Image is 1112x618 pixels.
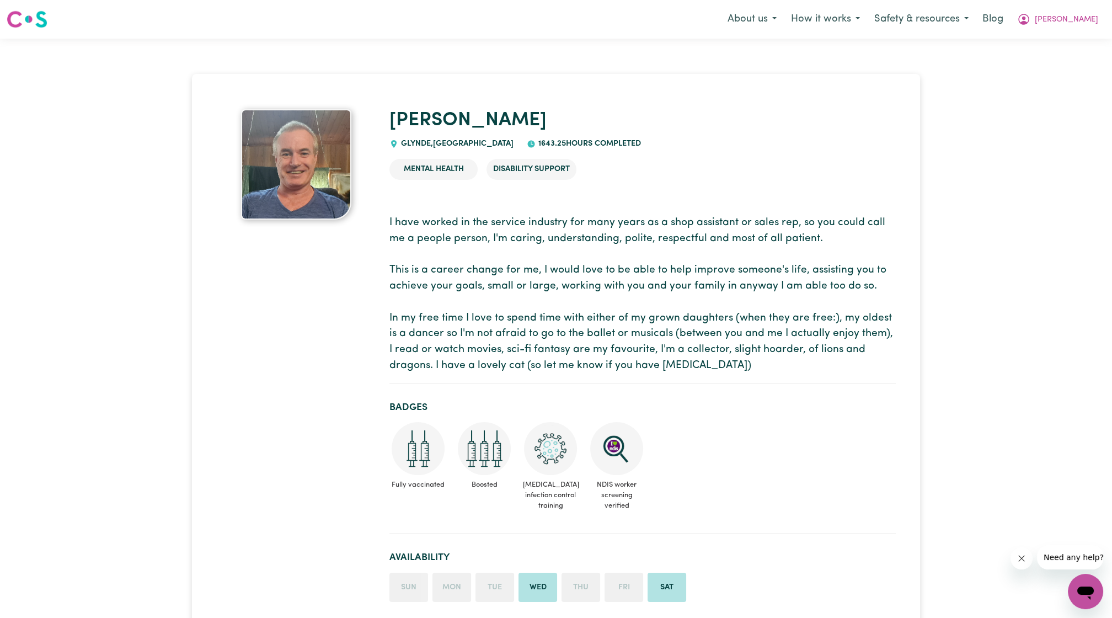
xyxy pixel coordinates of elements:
[389,215,896,374] p: I have worked in the service industry for many years as a shop assistant or sales rep, so you cou...
[590,422,643,475] img: NDIS Worker Screening Verified
[562,573,600,603] li: Unavailable on Thursday
[524,422,577,475] img: CS Academy: COVID-19 Infection Control Training course completed
[389,402,896,413] h2: Badges
[487,159,576,180] li: Disability Support
[1010,8,1105,31] button: My Account
[7,8,67,17] span: Need any help?
[389,475,447,494] span: Fully vaccinated
[398,140,514,148] span: GLYNDE , [GEOGRAPHIC_DATA]
[432,573,471,603] li: Unavailable on Monday
[522,475,579,516] span: [MEDICAL_DATA] infection control training
[720,8,784,31] button: About us
[1068,574,1103,609] iframe: Button to launch messaging window
[475,573,514,603] li: Unavailable on Tuesday
[588,475,645,516] span: NDIS worker screening verified
[536,140,641,148] span: 1643.25 hours completed
[389,111,547,130] a: [PERSON_NAME]
[7,9,47,29] img: Careseekers logo
[456,475,513,494] span: Boosted
[976,7,1010,31] a: Blog
[648,573,686,603] li: Available on Saturday
[216,109,376,220] a: David's profile picture'
[605,573,643,603] li: Unavailable on Friday
[241,109,351,220] img: David
[389,573,428,603] li: Unavailable on Sunday
[1037,545,1103,569] iframe: Message from company
[458,422,511,475] img: Care and support worker has received booster dose of COVID-19 vaccination
[7,7,47,32] a: Careseekers logo
[1011,547,1033,569] iframe: Close message
[392,422,445,475] img: Care and support worker has received 2 doses of COVID-19 vaccine
[1035,14,1098,26] span: [PERSON_NAME]
[784,8,867,31] button: How it works
[389,552,896,563] h2: Availability
[389,159,478,180] li: Mental Health
[867,8,976,31] button: Safety & resources
[518,573,557,603] li: Available on Wednesday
